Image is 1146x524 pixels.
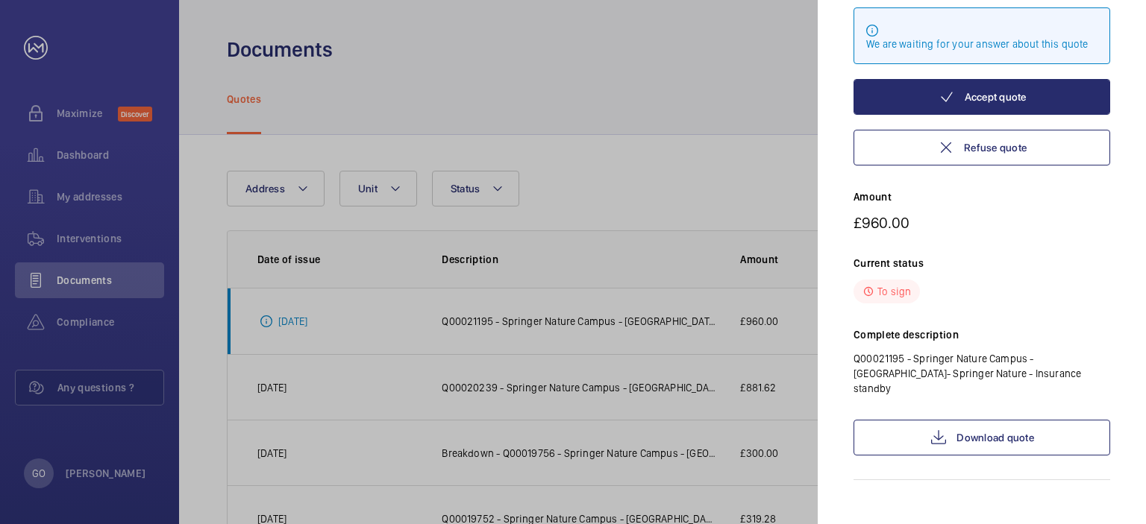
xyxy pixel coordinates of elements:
[854,79,1110,115] button: Accept quote
[854,351,1110,396] p: Q00021195 - Springer Nature Campus - [GEOGRAPHIC_DATA]- Springer Nature - Insurance standby
[854,256,1110,271] p: Current status
[877,284,911,299] p: To sign
[854,327,1110,342] p: Complete description
[854,213,1110,232] p: £960.00
[854,420,1110,455] a: Download quote
[854,130,1110,165] button: Refuse quote
[866,37,1098,51] div: We are waiting for your answer about this quote
[854,189,1110,204] p: Amount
